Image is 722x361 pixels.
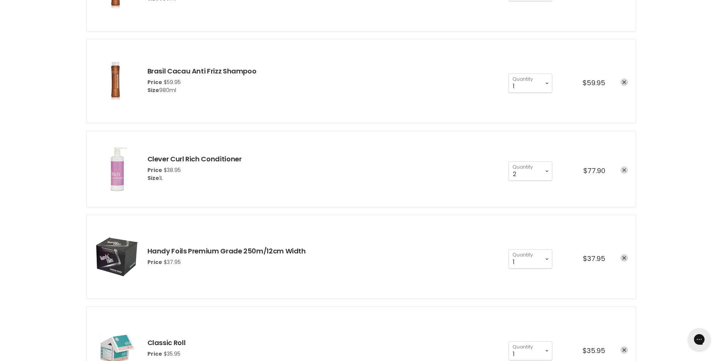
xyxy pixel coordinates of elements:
[147,154,242,164] a: Clever Curl Rich Conditioner
[583,346,605,355] span: $35.95
[94,139,140,199] img: Clever Curl Rich Conditioner - 1L
[583,254,605,263] span: $37.95
[147,66,257,76] a: Brasil Cacau Anti Frizz Shampoo
[147,78,162,86] span: Price
[620,346,628,354] a: remove Classic Roll
[147,258,162,266] span: Price
[147,246,306,256] a: Handy Foils Premium Grade 250m/12cm Width
[509,249,552,268] select: Quantity
[94,47,140,115] img: Brasil Cacau Anti Frizz Shampoo - 980ml
[684,325,714,353] iframe: Gorgias live chat messenger
[147,338,186,347] a: Classic Roll
[164,258,181,266] span: $37.95
[509,73,552,92] select: Quantity
[620,166,628,174] a: remove Clever Curl Rich Conditioner
[164,350,180,358] span: $35.95
[164,78,181,86] span: $59.95
[147,86,257,94] div: 980ml
[147,86,159,94] span: Size
[509,161,552,180] select: Quantity
[620,78,628,86] a: remove Brasil Cacau Anti Frizz Shampoo
[583,166,605,175] span: $77.90
[620,254,628,262] a: remove Handy Foils Premium Grade 250m/12cm Width
[583,78,605,88] span: $59.95
[147,166,162,174] span: Price
[94,223,140,291] img: Handy Foils Premium Grade 250m/12cm Width
[147,174,159,182] span: Size
[147,350,162,358] span: Price
[509,341,552,360] select: Quantity
[164,166,181,174] span: $38.95
[147,174,242,182] div: 1L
